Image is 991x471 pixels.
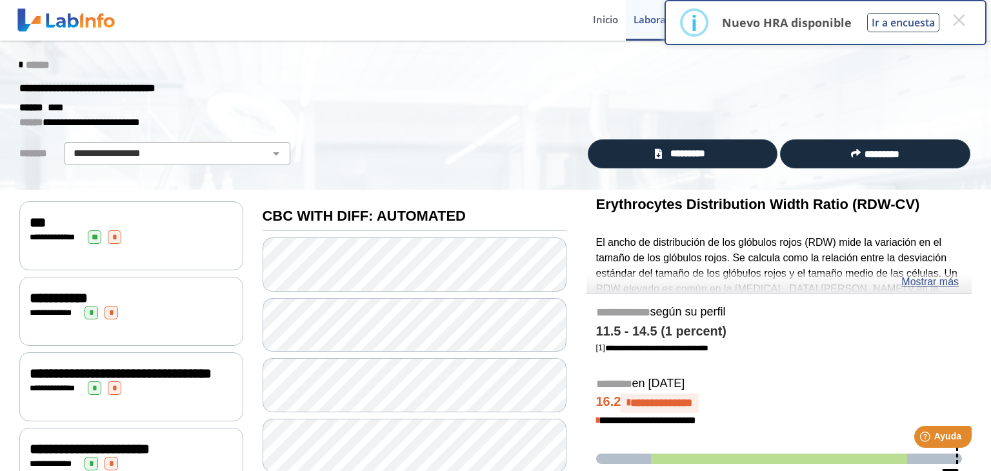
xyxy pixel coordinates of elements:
[596,394,963,413] h4: 16.2
[596,235,963,343] p: El ancho de distribución de los glóbulos rojos (RDW) mide la variación en el tamaño de los glóbul...
[876,421,977,457] iframe: Help widget launcher
[596,377,963,392] h5: en [DATE]
[947,8,970,32] button: Close this dialog
[596,196,920,212] b: Erythrocytes Distribution Width Ratio (RDW-CV)
[901,274,959,290] a: Mostrar más
[263,208,466,224] b: CBC WITH DIFF: AUTOMATED
[596,324,963,339] h4: 11.5 - 14.5 (1 percent)
[867,13,939,32] button: Ir a encuesta
[722,15,852,30] p: Nuevo HRA disponible
[691,11,697,34] div: i
[596,305,963,320] h5: según su perfil
[596,343,708,352] a: [1]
